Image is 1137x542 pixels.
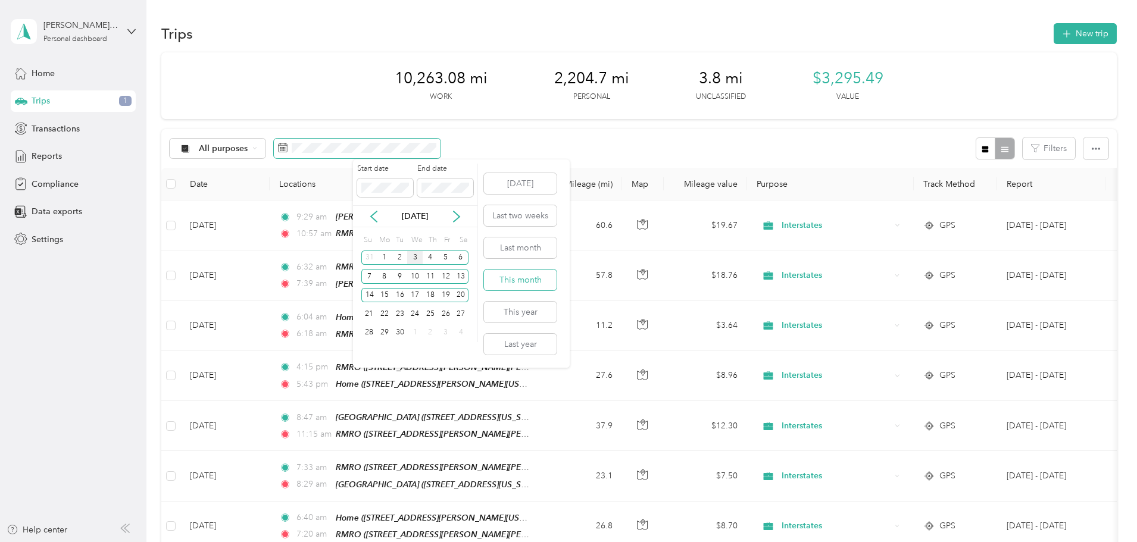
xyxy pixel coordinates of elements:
span: GPS [939,519,955,532]
div: 3 [438,325,454,340]
span: Interstates [782,469,891,483]
div: 12 [438,269,454,284]
h1: Trips [161,27,193,40]
td: 60.6 [543,200,622,250]
div: 9 [392,269,408,284]
div: 5 [438,250,454,265]
div: Mo [377,231,390,248]
span: 6:40 am [296,511,330,524]
span: [PERSON_NAME] Warehouse ([STREET_ADDRESS][PERSON_NAME][US_STATE]) [336,212,640,222]
td: Sep 1 - 30, 2025 [997,401,1105,451]
label: End date [417,164,473,174]
div: 26 [438,306,454,321]
span: Transactions [32,123,80,135]
span: [PERSON_NAME] Warehouse ([STREET_ADDRESS][PERSON_NAME][US_STATE]) [336,279,640,289]
p: Unclassified [696,92,746,102]
div: 17 [407,288,423,303]
div: Personal dashboard [43,36,107,43]
div: 16 [392,288,408,303]
th: Report [997,168,1105,200]
div: Th [427,231,438,248]
span: GPS [939,419,955,433]
div: 4 [423,250,438,265]
span: Data exports [32,205,82,218]
p: [DATE] [390,210,440,223]
span: RMRO ([STREET_ADDRESS][PERSON_NAME][PERSON_NAME][US_STATE]) [336,329,620,339]
span: GPS [939,469,955,483]
div: 3 [407,250,423,265]
div: 18 [423,288,438,303]
div: 19 [438,288,454,303]
td: 57.8 [543,250,622,300]
span: 9:29 am [296,211,330,224]
td: [DATE] [180,250,270,300]
div: 29 [377,325,392,340]
button: This year [484,302,557,322]
div: 7 [361,269,377,284]
div: 28 [361,325,377,340]
button: Last two weeks [484,205,557,226]
th: Mileage value [664,168,747,200]
div: [PERSON_NAME] [PERSON_NAME] [43,19,118,32]
div: 30 [392,325,408,340]
span: GPS [939,319,955,332]
label: Start date [357,164,413,174]
td: Sep 1 - 30, 2025 [997,301,1105,351]
span: Trips [32,95,50,107]
div: 24 [407,306,423,321]
span: 6:18 am [296,327,330,340]
button: Last year [484,334,557,355]
div: 1 [377,250,392,265]
button: [DATE] [484,173,557,194]
span: 7:33 am [296,461,330,474]
div: Help center [7,524,67,536]
span: Interstates [782,269,891,282]
span: Interstates [782,519,891,532]
span: [GEOGRAPHIC_DATA] ([STREET_ADDRESS][US_STATE]) [336,480,543,490]
td: [DATE] [180,451,270,501]
td: 27.6 [543,351,622,401]
span: 5:43 pm [296,378,330,391]
span: Home [32,67,55,80]
div: 25 [423,306,438,321]
button: Last month [484,237,557,258]
td: [DATE] [180,200,270,250]
td: $3.64 [664,301,747,351]
span: 7:20 am [296,528,330,541]
span: $3,295.49 [813,69,883,88]
div: Fr [442,231,454,248]
button: Filters [1023,137,1075,159]
span: GPS [939,369,955,382]
div: 2 [392,250,408,265]
div: 15 [377,288,392,303]
div: We [409,231,423,248]
div: Su [361,231,373,248]
th: Mileage (mi) [543,168,622,200]
div: Sa [457,231,468,248]
span: Compliance [32,178,79,190]
span: 10,263.08 mi [395,69,488,88]
div: 22 [377,306,392,321]
span: 10:57 am [296,227,330,240]
div: 21 [361,306,377,321]
span: 3.8 mi [699,69,743,88]
span: [GEOGRAPHIC_DATA] ([STREET_ADDRESS][US_STATE]) [336,412,543,422]
th: Map [622,168,664,200]
span: RMRO ([STREET_ADDRESS][PERSON_NAME][PERSON_NAME][US_STATE]) [336,429,620,439]
div: 11 [423,269,438,284]
div: 1 [407,325,423,340]
td: [DATE] [180,301,270,351]
span: 8:29 am [296,478,330,491]
span: All purposes [199,145,248,153]
div: 8 [377,269,392,284]
span: Interstates [782,319,891,332]
td: Sep 1 - 30, 2025 [997,351,1105,401]
span: Home ([STREET_ADDRESS][PERSON_NAME][US_STATE]) [336,513,550,523]
span: Interstates [782,419,891,433]
span: 6:32 am [296,261,330,274]
th: Date [180,168,270,200]
span: 1 [119,96,132,106]
span: RMRO ([STREET_ADDRESS][PERSON_NAME][PERSON_NAME][US_STATE]) [336,362,620,372]
div: Tu [394,231,405,248]
button: This month [484,270,557,290]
